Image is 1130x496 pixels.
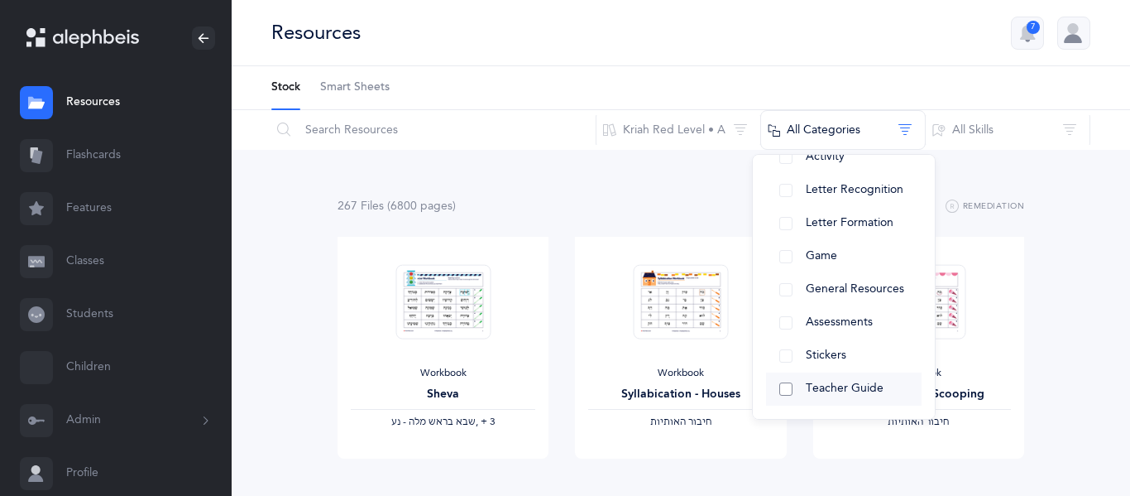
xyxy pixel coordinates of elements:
[650,416,711,427] span: ‫חיבור האותיות‬
[395,264,491,339] img: Sheva-Workbook-Red_EN_thumbnail_1754012358.png
[806,150,845,163] span: Activity
[766,207,922,240] button: Letter Formation
[351,367,535,380] div: Workbook
[1027,21,1040,34] div: 7
[766,141,922,174] button: Activity
[448,200,452,213] span: s
[806,183,903,196] span: Letter Recognition
[271,19,361,46] div: Resources
[351,386,535,403] div: Sheva
[766,240,922,273] button: Game
[806,282,904,296] span: General Resources
[766,373,922,406] button: Teacher Guide
[760,110,926,150] button: All Categories
[387,200,456,213] span: (6800 page )
[766,339,922,373] button: Stickers
[391,416,476,427] span: ‫שבא בראש מלה - נע‬
[806,216,893,229] span: Letter Formation
[338,200,384,213] span: 267 File
[806,315,873,329] span: Assessments
[633,264,728,339] img: Syllabication-Workbook-Level-1-EN_Red_Houses_thumbnail_1741114032.png
[806,349,846,362] span: Stickers
[766,306,922,339] button: Assessments
[351,416,535,429] div: ‪, + 3‬
[925,110,1090,150] button: All Skills
[588,367,773,380] div: Workbook
[379,200,384,213] span: s
[888,416,949,427] span: ‫חיבור האותיות‬
[1011,17,1044,50] button: 7
[1047,413,1110,476] iframe: Drift Widget Chat Controller
[766,174,922,207] button: Letter Recognition
[271,110,596,150] input: Search Resources
[320,79,390,96] span: Smart Sheets
[806,249,837,262] span: Game
[596,110,761,150] button: Kriah Red Level • A
[588,386,773,403] div: Syllabication - Houses
[766,273,922,306] button: General Resources
[946,197,1024,217] button: Remediation
[806,382,883,395] span: Teacher Guide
